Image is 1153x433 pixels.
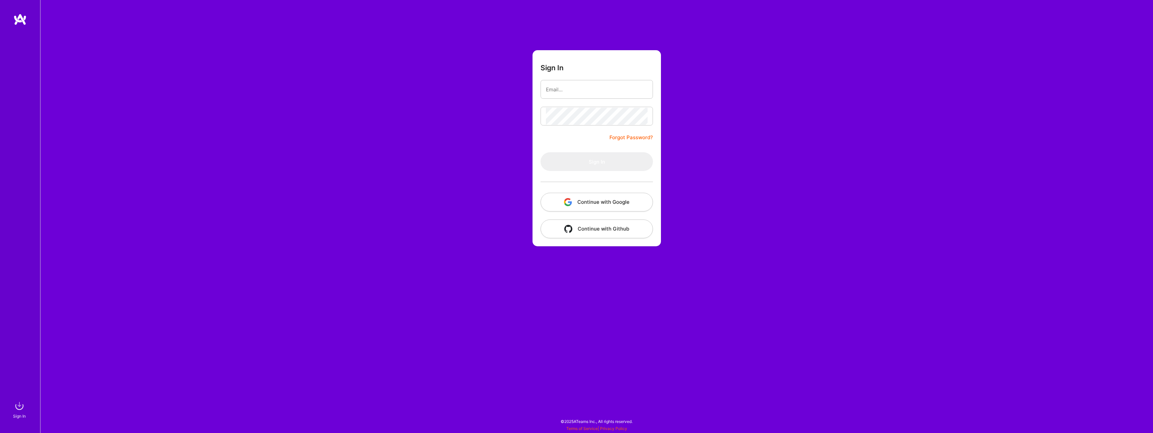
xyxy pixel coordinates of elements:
[566,426,627,431] span: |
[546,81,648,98] input: Email...
[13,13,27,25] img: logo
[609,134,653,142] a: Forgot Password?
[564,225,572,233] img: icon
[564,198,572,206] img: icon
[40,413,1153,430] div: © 2025 ATeams Inc., All rights reserved.
[13,399,26,413] img: sign in
[541,152,653,171] button: Sign In
[541,64,564,72] h3: Sign In
[541,220,653,238] button: Continue with Github
[541,193,653,211] button: Continue with Google
[600,426,627,431] a: Privacy Policy
[14,399,26,420] a: sign inSign In
[566,426,598,431] a: Terms of Service
[13,413,26,420] div: Sign In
